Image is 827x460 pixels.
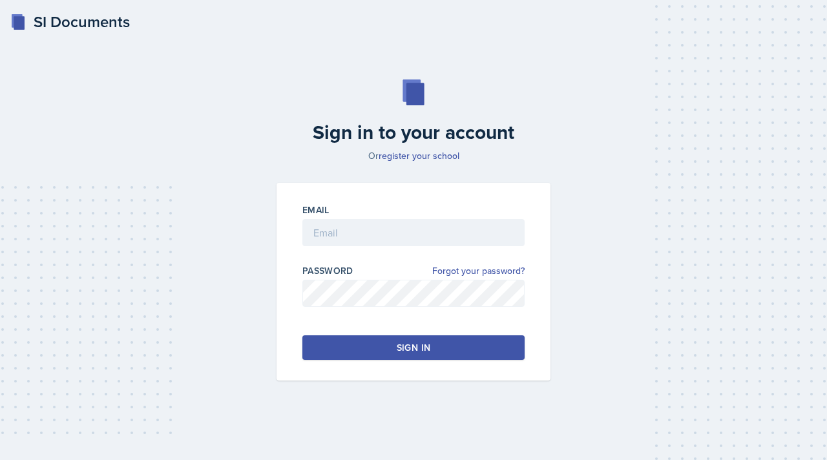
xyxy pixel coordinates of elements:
p: Or [269,149,558,162]
a: Forgot your password? [432,264,525,278]
input: Email [302,219,525,246]
label: Email [302,204,330,216]
h2: Sign in to your account [269,121,558,144]
a: register your school [379,149,459,162]
div: Sign in [397,341,430,354]
a: SI Documents [10,10,130,34]
button: Sign in [302,335,525,360]
label: Password [302,264,353,277]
